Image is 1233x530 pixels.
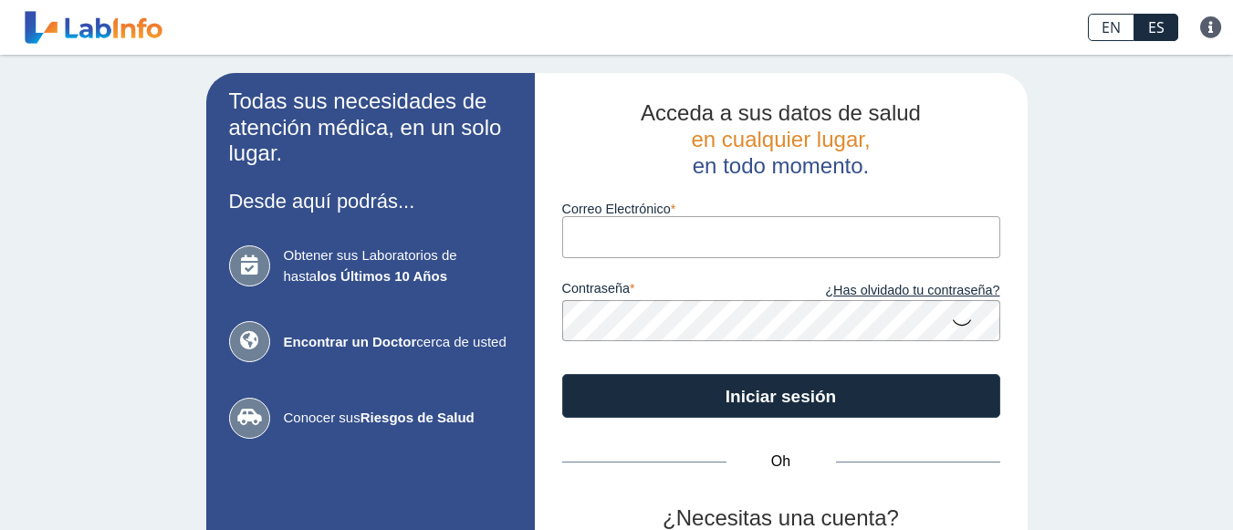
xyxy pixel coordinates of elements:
[663,505,899,530] font: ¿Necesitas una cuenta?
[1102,17,1121,37] font: EN
[284,410,360,425] font: Conocer sus
[825,283,999,297] font: ¿Has olvidado tu contraseña?
[641,100,921,125] font: Acceda a sus datos de salud
[562,281,630,296] font: contraseña
[562,374,1000,418] button: Iniciar sesión
[229,88,502,166] font: Todas sus necesidades de atención médica, en un solo lugar.
[726,387,836,406] font: Iniciar sesión
[693,153,869,178] font: en todo momento.
[284,334,417,349] font: Encontrar un Doctor
[691,127,870,151] font: en cualquier lugar,
[317,268,447,284] font: los Últimos 10 Años
[781,281,1000,301] a: ¿Has olvidado tu contraseña?
[229,190,415,213] font: Desde aquí podrás...
[284,247,457,284] font: Obtener sus Laboratorios de hasta
[1148,17,1165,37] font: ES
[360,410,475,425] font: Riesgos de Salud
[562,202,671,216] font: Correo Electrónico
[416,334,506,349] font: cerca de usted
[771,453,790,469] font: Oh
